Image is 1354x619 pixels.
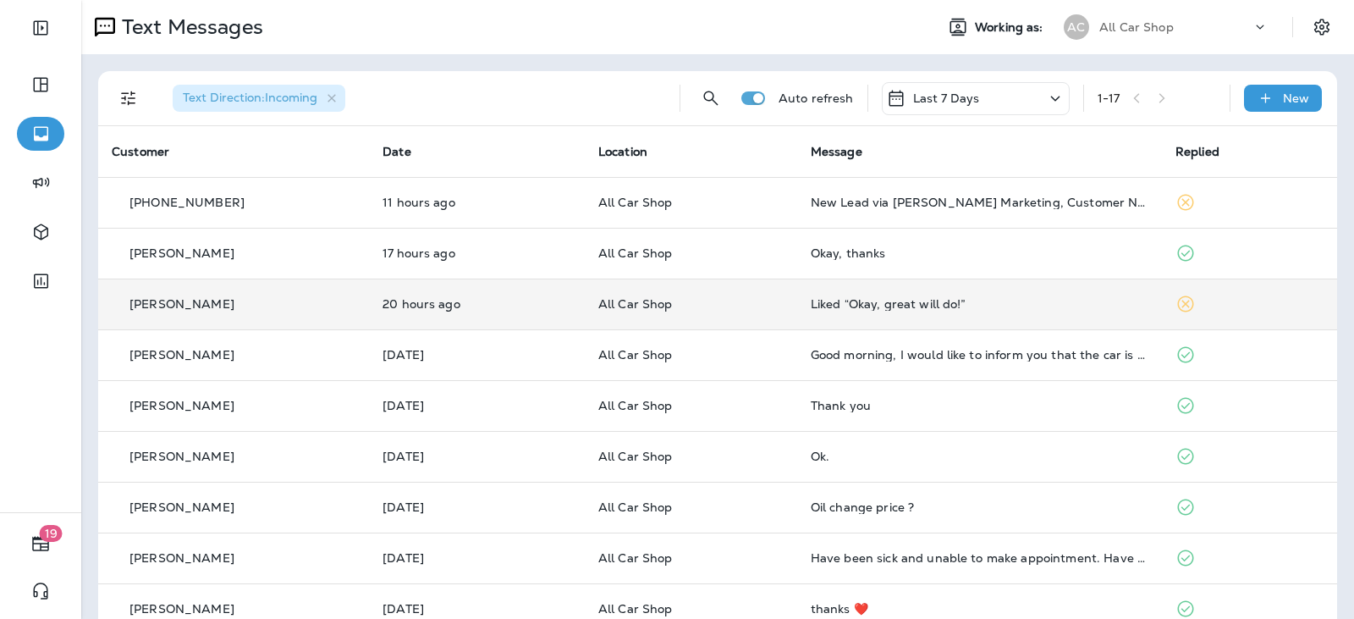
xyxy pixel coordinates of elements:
[383,602,571,616] p: Sep 24, 2025 05:33 PM
[598,500,673,515] span: All Car Shop
[811,246,1148,260] div: Okay, thanks
[1064,14,1089,40] div: AC
[779,91,854,105] p: Auto refresh
[183,90,317,105] span: Text Direction : Incoming
[129,602,234,616] p: [PERSON_NAME]
[811,399,1148,412] div: Thank you
[1098,91,1120,105] div: 1 - 17
[598,246,673,261] span: All Car Shop
[383,348,571,362] p: Sep 28, 2025 08:40 AM
[112,144,169,159] span: Customer
[383,500,571,514] p: Sep 24, 2025 07:06 PM
[129,196,245,209] p: [PHONE_NUMBER]
[1099,20,1174,34] p: All Car Shop
[40,525,63,542] span: 19
[383,246,571,260] p: Sep 30, 2025 02:47 PM
[811,551,1148,565] div: Have been sick and unable to make appointment. Have drs appt tomorrow so hopefully will get some ...
[811,450,1148,463] div: Ok.
[129,450,234,463] p: [PERSON_NAME]
[694,81,728,115] button: Search Messages
[129,500,234,514] p: [PERSON_NAME]
[598,449,673,464] span: All Car Shop
[811,602,1148,616] div: thanks ❤️
[598,550,673,566] span: All Car Shop
[811,348,1148,362] div: Good morning, I would like to inform you that the car is no longer cooling today after I brought ...
[975,20,1047,35] span: Working as:
[811,297,1148,311] div: Liked “Okay, great will do!”
[811,144,862,159] span: Message
[383,450,571,463] p: Sep 25, 2025 04:32 PM
[811,500,1148,514] div: Oil change price ?
[112,81,146,115] button: Filters
[129,297,234,311] p: [PERSON_NAME]
[129,246,234,260] p: [PERSON_NAME]
[383,399,571,412] p: Sep 26, 2025 12:42 PM
[1175,144,1219,159] span: Replied
[598,347,673,362] span: All Car Shop
[598,398,673,413] span: All Car Shop
[598,144,647,159] span: Location
[383,551,571,565] p: Sep 24, 2025 06:55 PM
[17,11,64,45] button: Expand Sidebar
[383,196,571,209] p: Sep 30, 2025 08:49 PM
[129,399,234,412] p: [PERSON_NAME]
[129,551,234,565] p: [PERSON_NAME]
[913,91,980,105] p: Last 7 Days
[383,297,571,311] p: Sep 30, 2025 11:06 AM
[115,14,263,40] p: Text Messages
[1307,12,1337,42] button: Settings
[598,296,673,312] span: All Car Shop
[598,195,673,210] span: All Car Shop
[17,527,64,561] button: 19
[383,144,411,159] span: Date
[1283,91,1309,105] p: New
[129,348,234,362] p: [PERSON_NAME]
[811,196,1148,209] div: New Lead via Merrick Marketing, Customer Name: Damien S., Contact info: Masked phone number avail...
[173,85,345,112] div: Text Direction:Incoming
[598,601,673,616] span: All Car Shop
